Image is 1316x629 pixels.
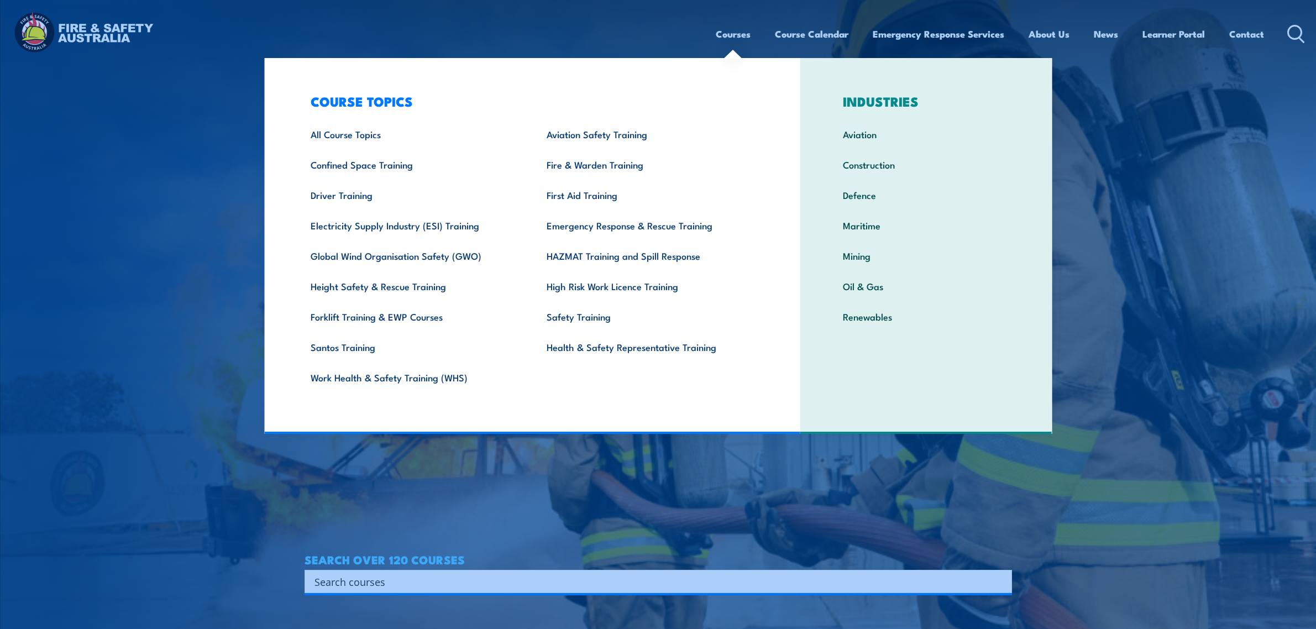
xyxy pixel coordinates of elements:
[1229,19,1264,49] a: Contact
[826,210,1026,240] a: Maritime
[314,573,988,590] input: Search input
[826,93,1026,109] h3: INDUSTRIES
[529,119,766,149] a: Aviation Safety Training
[293,240,529,271] a: Global Wind Organisation Safety (GWO)
[1094,19,1118,49] a: News
[826,119,1026,149] a: Aviation
[293,332,529,362] a: Santos Training
[293,362,529,392] a: Work Health & Safety Training (WHS)
[529,271,766,301] a: High Risk Work Licence Training
[716,19,751,49] a: Courses
[529,180,766,210] a: First Aid Training
[826,271,1026,301] a: Oil & Gas
[826,301,1026,332] a: Renewables
[1142,19,1205,49] a: Learner Portal
[293,93,766,109] h3: COURSE TOPICS
[293,180,529,210] a: Driver Training
[293,149,529,180] a: Confined Space Training
[529,301,766,332] a: Safety Training
[1029,19,1069,49] a: About Us
[873,19,1004,49] a: Emergency Response Services
[775,19,848,49] a: Course Calendar
[826,240,1026,271] a: Mining
[529,332,766,362] a: Health & Safety Representative Training
[826,180,1026,210] a: Defence
[293,301,529,332] a: Forklift Training & EWP Courses
[826,149,1026,180] a: Construction
[317,574,990,589] form: Search form
[293,210,529,240] a: Electricity Supply Industry (ESI) Training
[305,553,1012,565] h4: SEARCH OVER 120 COURSES
[529,149,766,180] a: Fire & Warden Training
[293,271,529,301] a: Height Safety & Rescue Training
[993,574,1008,589] button: Search magnifier button
[529,240,766,271] a: HAZMAT Training and Spill Response
[529,210,766,240] a: Emergency Response & Rescue Training
[293,119,529,149] a: All Course Topics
